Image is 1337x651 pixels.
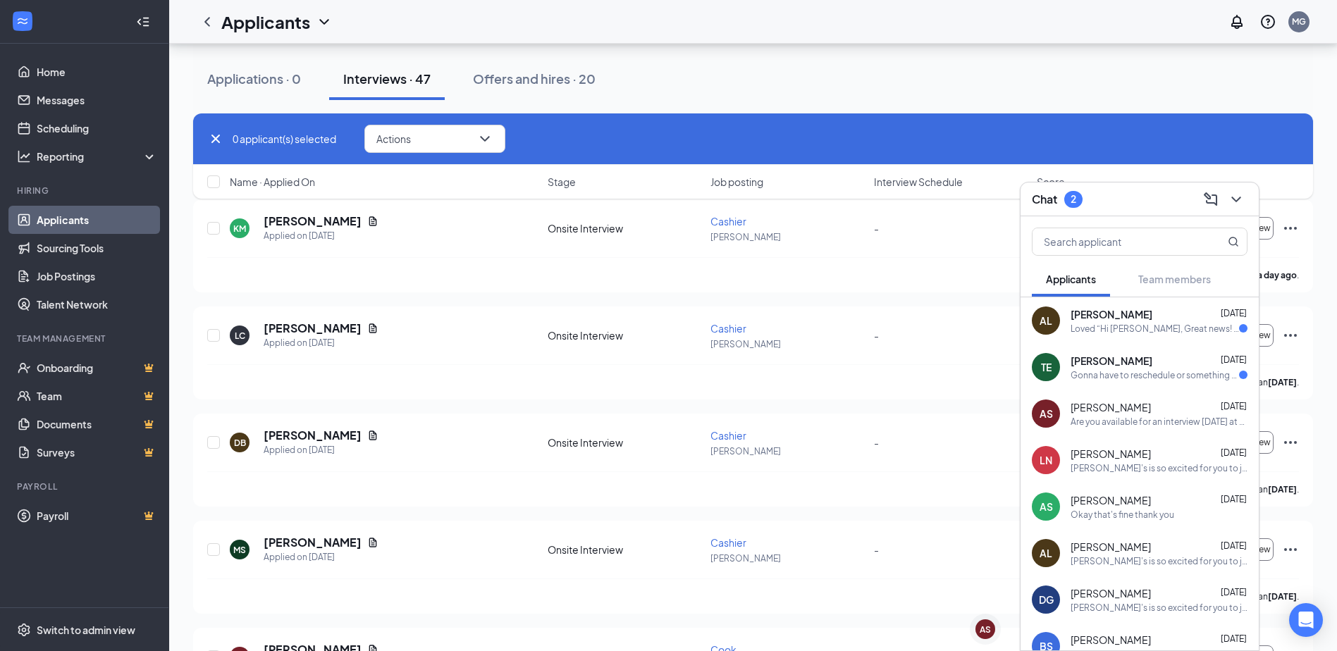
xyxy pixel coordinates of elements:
svg: QuestionInfo [1259,13,1276,30]
b: a day ago [1257,270,1297,280]
span: Cashier [710,322,746,335]
p: [PERSON_NAME] [710,552,865,564]
b: [DATE] [1268,591,1297,602]
a: Messages [37,86,157,114]
span: Team members [1138,273,1211,285]
span: [DATE] [1221,587,1247,597]
span: Cashier [710,215,746,228]
div: MS [233,544,246,556]
span: [PERSON_NAME] [1071,540,1151,554]
div: Interviews · 47 [343,70,431,87]
div: 2 [1071,193,1076,205]
svg: Document [367,216,378,227]
div: KM [233,223,246,235]
span: Interview Schedule [874,175,963,189]
svg: Settings [17,623,31,637]
div: Switch to admin view [37,623,135,637]
a: PayrollCrown [37,502,157,530]
a: SurveysCrown [37,438,157,466]
div: Okay that's fine thank you [1071,509,1174,521]
a: TeamCrown [37,382,157,410]
span: - [874,543,879,556]
b: [DATE] [1268,484,1297,495]
a: Home [37,58,157,86]
svg: Ellipses [1282,327,1299,344]
a: Scheduling [37,114,157,142]
div: AS [1040,407,1053,421]
span: [DATE] [1221,447,1247,458]
button: ComposeMessage [1200,188,1222,211]
div: DB [234,437,246,449]
div: Applications · 0 [207,70,301,87]
span: Cashier [710,429,746,442]
svg: ChevronLeft [199,13,216,30]
div: Payroll [17,480,154,492]
span: - [874,436,879,449]
div: MG [1292,15,1306,27]
svg: Ellipses [1282,220,1299,237]
a: Applicants [37,206,157,234]
svg: Collapse [136,15,150,29]
svg: Notifications [1228,13,1245,30]
div: LN [1040,453,1052,467]
svg: ChevronDown [476,130,493,147]
b: [DATE] [1268,377,1297,387]
div: Loved “Hi [PERSON_NAME], Great news! We'd like to invite you to an interview with us for Cashier.... [1071,323,1239,335]
h5: [PERSON_NAME] [264,321,362,336]
div: [PERSON_NAME]'s is so excited for you to join our team! Do you know anyone else who might be inte... [1071,462,1247,474]
div: Onsite Interview [548,542,702,557]
span: Stage [548,175,576,189]
svg: ComposeMessage [1202,191,1219,208]
svg: Document [367,537,378,548]
svg: Document [367,323,378,334]
span: [DATE] [1221,540,1247,551]
span: [PERSON_NAME] [1071,400,1151,414]
input: Search applicant [1033,228,1200,255]
span: Score [1037,175,1065,189]
h3: Chat [1032,192,1057,207]
div: AL [1040,314,1052,328]
div: Onsite Interview [548,435,702,449]
span: [DATE] [1221,494,1247,504]
svg: Document [367,430,378,441]
svg: Analysis [17,149,31,163]
div: DG [1039,593,1054,607]
div: Reporting [37,149,158,163]
div: Offers and hires · 20 [473,70,596,87]
div: Team Management [17,333,154,345]
span: Applicants [1046,273,1096,285]
div: [PERSON_NAME]'s is so excited for you to join our team! Do you know anyone else who might be inte... [1071,555,1247,567]
span: Cashier [710,536,746,549]
span: [PERSON_NAME] [1071,307,1152,321]
svg: Ellipses [1282,541,1299,558]
div: AL [1040,546,1052,560]
span: Job posting [710,175,763,189]
svg: ChevronDown [316,13,333,30]
h5: [PERSON_NAME] [264,213,362,229]
div: Are you available for an interview [DATE] at 430? [1071,416,1247,428]
svg: WorkstreamLogo [16,14,30,28]
div: Applied on [DATE] [264,550,378,564]
div: Onsite Interview [548,221,702,235]
span: [DATE] [1221,633,1247,644]
p: [PERSON_NAME] [710,338,865,350]
div: AS [980,624,991,635]
div: AS [1040,500,1053,514]
a: Job Postings [37,262,157,290]
h5: [PERSON_NAME] [264,535,362,550]
a: DocumentsCrown [37,410,157,438]
span: [PERSON_NAME] [1071,493,1151,507]
p: [PERSON_NAME] [710,231,865,243]
a: Sourcing Tools [37,234,157,262]
div: Applied on [DATE] [264,336,378,350]
span: [PERSON_NAME] [1071,447,1151,461]
span: - [874,329,879,342]
div: Applied on [DATE] [264,229,378,243]
svg: MagnifyingGlass [1228,236,1239,247]
span: Actions [376,134,411,144]
button: ActionsChevronDown [364,125,505,153]
p: [PERSON_NAME] [710,445,865,457]
span: 0 applicant(s) selected [233,131,336,147]
div: Hiring [17,185,154,197]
